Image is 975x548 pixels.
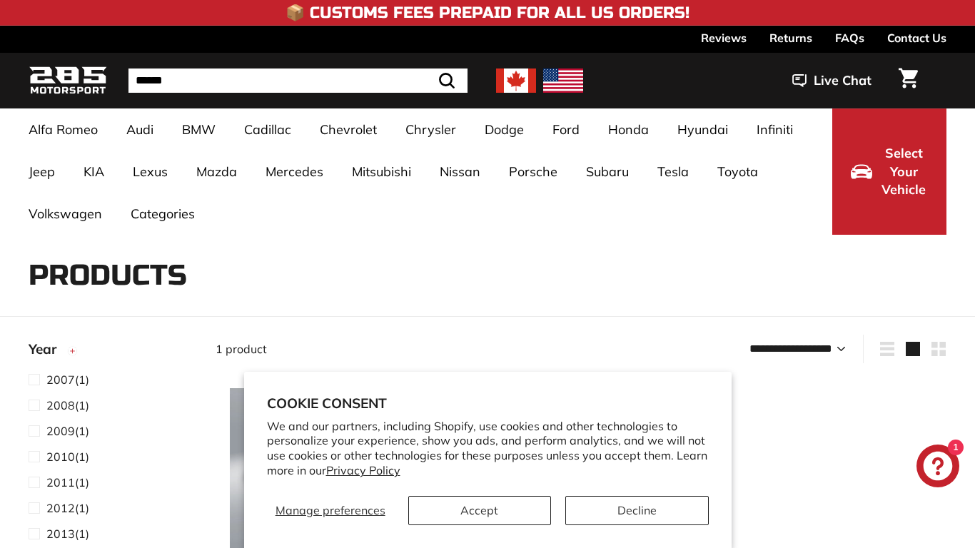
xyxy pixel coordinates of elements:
a: Returns [769,26,812,50]
a: Jeep [14,151,69,193]
span: 2012 [46,501,75,515]
span: (1) [46,371,89,388]
p: We and our partners, including Shopify, use cookies and other technologies to personalize your ex... [267,419,709,478]
div: 1 product [216,340,581,357]
span: Manage preferences [276,503,385,517]
span: 2013 [46,527,75,541]
a: Mitsubishi [338,151,425,193]
a: BMW [168,108,230,151]
span: 2010 [46,450,75,464]
span: (1) [46,499,89,517]
h4: 📦 Customs Fees Prepaid for All US Orders! [286,4,689,21]
span: (1) [46,525,89,542]
img: Logo_285_Motorsport_areodynamics_components [29,64,107,98]
a: Contact Us [887,26,946,50]
button: Live Chat [774,63,890,98]
a: Mercedes [251,151,338,193]
input: Search [128,68,468,93]
span: Year [29,339,67,360]
span: (1) [46,422,89,440]
a: Categories [116,193,209,235]
a: Honda [594,108,663,151]
span: Live Chat [814,71,872,90]
button: Decline [565,496,708,525]
span: 2007 [46,372,75,387]
span: (1) [46,448,89,465]
a: Nissan [425,151,495,193]
span: 2009 [46,424,75,438]
a: Porsche [495,151,572,193]
a: Cadillac [230,108,305,151]
a: Volkswagen [14,193,116,235]
a: Chrysler [391,108,470,151]
a: Reviews [701,26,747,50]
span: 2008 [46,398,75,412]
a: Toyota [703,151,772,193]
a: Privacy Policy [326,463,400,477]
button: Accept [408,496,551,525]
a: Chevrolet [305,108,391,151]
a: KIA [69,151,118,193]
h1: Products [29,260,946,291]
a: Ford [538,108,594,151]
span: (1) [46,474,89,491]
span: (1) [46,397,89,414]
a: Hyundai [663,108,742,151]
button: Year [29,335,193,370]
a: Tesla [643,151,703,193]
a: Audi [112,108,168,151]
a: Alfa Romeo [14,108,112,151]
span: Select Your Vehicle [879,144,928,199]
span: 2011 [46,475,75,489]
a: Subaru [572,151,643,193]
a: Lexus [118,151,182,193]
a: Cart [890,56,926,105]
button: Manage preferences [267,496,394,525]
a: Dodge [470,108,538,151]
a: FAQs [835,26,864,50]
inbox-online-store-chat: Shopify online store chat [912,445,964,491]
a: Mazda [182,151,251,193]
button: Select Your Vehicle [832,108,946,235]
h2: Cookie consent [267,395,709,412]
a: Infiniti [742,108,807,151]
